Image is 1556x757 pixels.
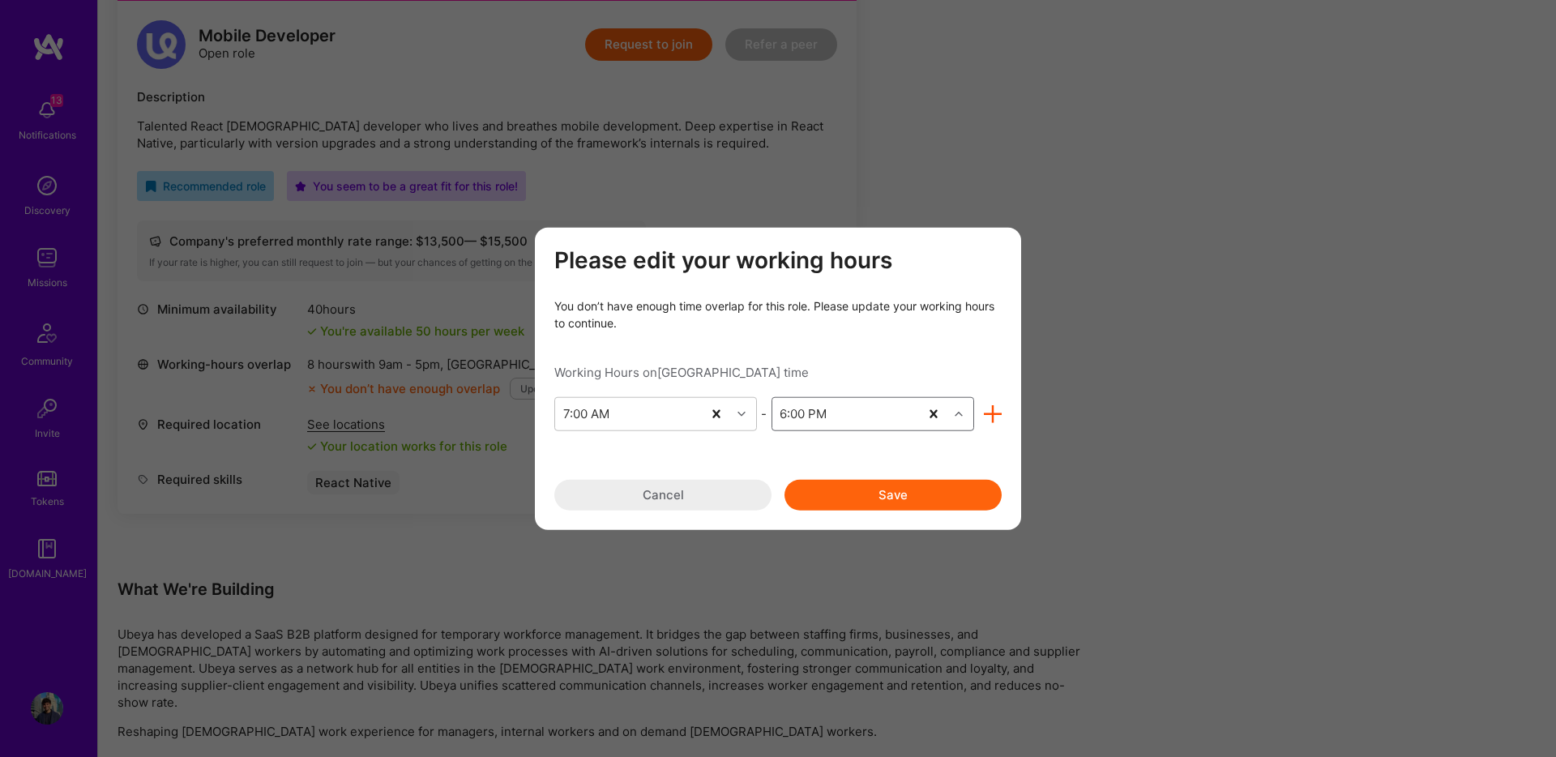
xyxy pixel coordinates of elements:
[554,479,772,510] button: Cancel
[955,409,963,417] i: icon Chevron
[563,405,609,422] div: 7:00 AM
[554,247,1002,275] h3: Please edit your working hours
[554,363,1002,380] div: Working Hours on [GEOGRAPHIC_DATA] time
[554,297,1002,331] div: You don’t have enough time overlap for this role. Please update your working hours to continue.
[737,409,746,417] i: icon Chevron
[535,228,1021,530] div: modal
[784,479,1002,510] button: Save
[757,405,772,422] div: -
[780,405,827,422] div: 6:00 PM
